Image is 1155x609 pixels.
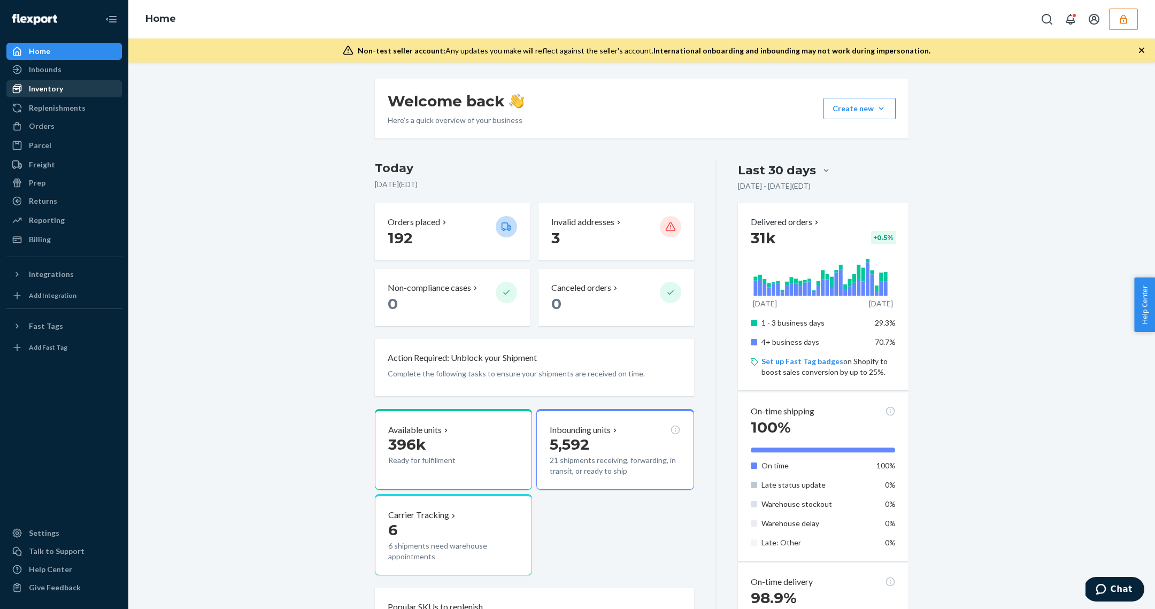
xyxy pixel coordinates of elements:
[1036,9,1058,30] button: Open Search Box
[375,160,694,177] h3: Today
[6,174,122,191] a: Prep
[551,216,614,228] p: Invalid addresses
[751,589,797,607] span: 98.9%
[145,13,176,25] a: Home
[388,282,471,294] p: Non-compliance cases
[29,196,57,206] div: Returns
[6,43,122,60] a: Home
[869,298,893,309] p: [DATE]
[885,499,896,508] span: 0%
[751,576,813,588] p: On-time delivery
[876,461,896,470] span: 100%
[536,409,694,490] button: Inbounding units5,59221 shipments receiving, forwarding, in transit, or ready to ship
[29,178,45,188] div: Prep
[885,480,896,489] span: 0%
[388,229,413,247] span: 192
[375,179,694,190] p: [DATE] ( EDT )
[761,357,843,366] a: Set up Fast Tag badges
[29,528,59,538] div: Settings
[29,121,55,132] div: Orders
[29,582,81,593] div: Give Feedback
[871,231,896,244] div: + 0.5 %
[538,203,694,260] button: Invalid addresses 3
[753,298,777,309] p: [DATE]
[751,216,821,228] p: Delivered orders
[509,94,524,109] img: hand-wave emoji
[875,318,896,327] span: 29.3%
[738,162,816,179] div: Last 30 days
[823,98,896,119] button: Create new
[550,435,589,453] span: 5,592
[551,295,561,313] span: 0
[358,45,930,56] div: Any updates you make will reflect against the seller's account.
[1085,577,1144,604] iframe: Opens a widget where you can chat to one of our agents
[375,269,530,326] button: Non-compliance cases 0
[388,541,519,562] p: 6 shipments need warehouse appointments
[6,543,122,560] button: Talk to Support
[751,405,814,418] p: On-time shipping
[388,352,537,364] p: Action Required: Unblock your Shipment
[29,564,72,575] div: Help Center
[29,64,61,75] div: Inbounds
[388,424,442,436] p: Available units
[29,234,51,245] div: Billing
[388,295,398,313] span: 0
[6,61,122,78] a: Inbounds
[6,287,122,304] a: Add Integration
[6,266,122,283] button: Integrations
[388,115,524,126] p: Here’s a quick overview of your business
[29,343,67,352] div: Add Fast Tag
[761,318,867,328] p: 1 - 3 business days
[751,418,791,436] span: 100%
[29,140,51,151] div: Parcel
[538,269,694,326] button: Canceled orders 0
[6,212,122,229] a: Reporting
[388,455,487,466] p: Ready for fulfillment
[6,156,122,173] a: Freight
[550,455,680,476] p: 21 shipments receiving, forwarding, in transit, or ready to ship
[29,321,63,332] div: Fast Tags
[761,480,867,490] p: Late status update
[388,509,449,521] p: Carrier Tracking
[6,231,122,248] a: Billing
[875,337,896,346] span: 70.7%
[388,521,398,539] span: 6
[885,519,896,528] span: 0%
[761,337,867,348] p: 4+ business days
[388,368,681,379] p: Complete the following tasks to ensure your shipments are received on time.
[6,80,122,97] a: Inventory
[885,538,896,547] span: 0%
[761,499,867,510] p: Warehouse stockout
[1134,277,1155,332] button: Help Center
[653,46,930,55] span: International onboarding and inbounding may not work during impersonation.
[375,494,532,575] button: Carrier Tracking66 shipments need warehouse appointments
[29,269,74,280] div: Integrations
[1083,9,1105,30] button: Open account menu
[550,424,611,436] p: Inbounding units
[358,46,445,55] span: Non-test seller account:
[761,356,896,377] p: on Shopify to boost sales conversion by up to 25%.
[375,409,532,490] button: Available units396kReady for fulfillment
[29,159,55,170] div: Freight
[375,203,530,260] button: Orders placed 192
[551,229,560,247] span: 3
[388,91,524,111] h1: Welcome back
[29,215,65,226] div: Reporting
[12,14,57,25] img: Flexport logo
[6,137,122,154] a: Parcel
[137,4,184,35] ol: breadcrumbs
[29,46,50,57] div: Home
[1060,9,1081,30] button: Open notifications
[29,83,63,94] div: Inventory
[6,525,122,542] a: Settings
[761,460,867,471] p: On time
[738,181,811,191] p: [DATE] - [DATE] ( EDT )
[6,579,122,596] button: Give Feedback
[761,518,867,529] p: Warehouse delay
[101,9,122,30] button: Close Navigation
[29,291,76,300] div: Add Integration
[751,229,776,247] span: 31k
[761,537,867,548] p: Late: Other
